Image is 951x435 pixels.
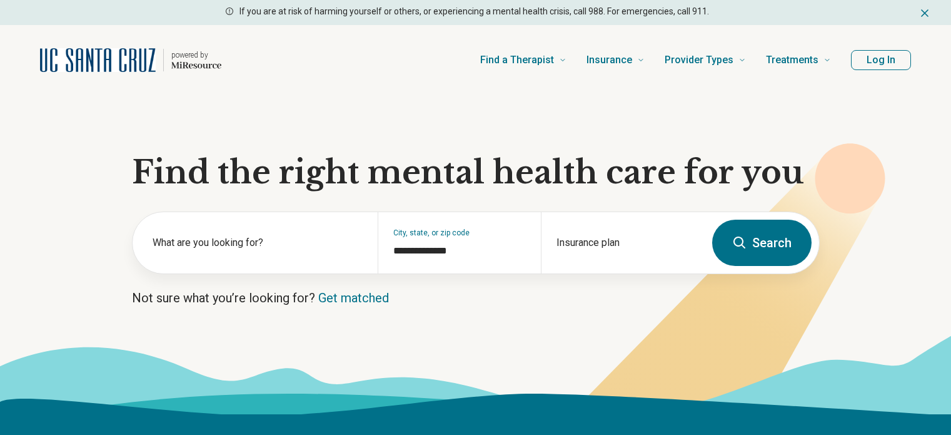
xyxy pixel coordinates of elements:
[480,35,566,85] a: Find a Therapist
[132,289,820,307] p: Not sure what you’re looking for?
[851,50,911,70] button: Log In
[318,290,389,305] a: Get matched
[239,5,709,18] p: If you are at risk of harming yourself or others, or experiencing a mental health crisis, call 98...
[665,51,733,69] span: Provider Types
[918,5,931,20] button: Dismiss
[40,40,221,80] a: Home page
[766,51,818,69] span: Treatments
[586,35,645,85] a: Insurance
[171,50,221,60] p: powered by
[712,220,812,266] button: Search
[665,35,746,85] a: Provider Types
[766,35,831,85] a: Treatments
[153,235,363,250] label: What are you looking for?
[586,51,632,69] span: Insurance
[480,51,554,69] span: Find a Therapist
[132,154,820,192] h1: Find the right mental health care for you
